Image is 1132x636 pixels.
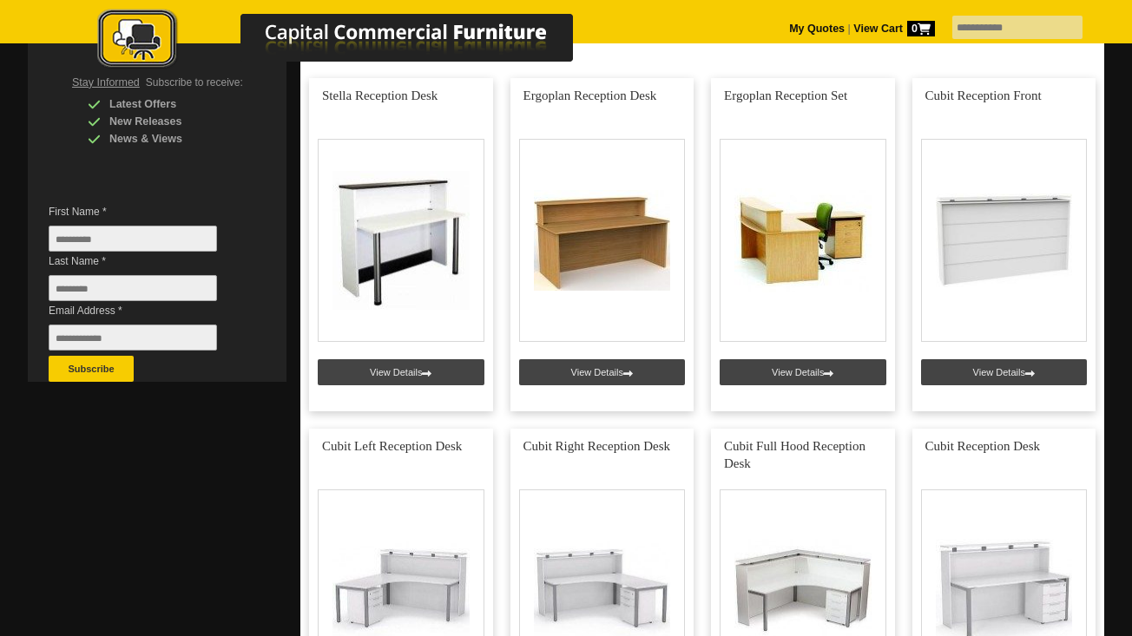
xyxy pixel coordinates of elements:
[49,325,217,351] input: Email Address *
[49,203,243,220] span: First Name *
[853,23,935,35] strong: View Cart
[88,113,253,130] div: New Releases
[88,130,253,148] div: News & Views
[49,275,217,301] input: Last Name *
[49,9,657,77] a: Capital Commercial Furniture Logo
[49,356,134,382] button: Subscribe
[789,23,845,35] a: My Quotes
[49,9,657,72] img: Capital Commercial Furniture Logo
[49,302,243,319] span: Email Address *
[907,21,935,36] span: 0
[49,252,243,270] span: Last Name *
[146,76,243,89] span: Subscribe to receive:
[72,76,140,89] span: Stay Informed
[88,95,253,113] div: Latest Offers
[49,226,217,252] input: First Name *
[851,23,935,35] a: View Cart0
